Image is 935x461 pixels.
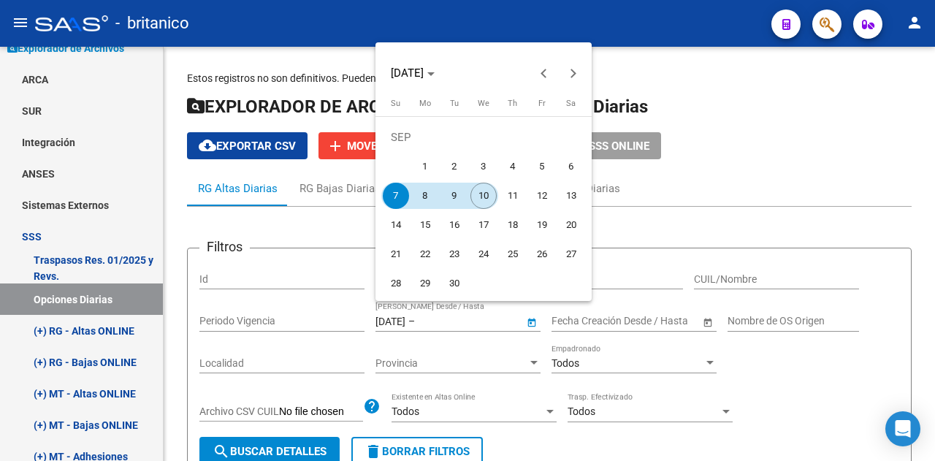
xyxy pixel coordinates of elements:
span: 17 [470,212,497,238]
button: September 6, 2025 [557,152,586,181]
span: 28 [383,270,409,297]
button: September 28, 2025 [381,269,411,298]
button: Previous month [529,58,558,88]
button: September 7, 2025 [381,181,411,210]
span: 1 [412,153,438,180]
button: September 26, 2025 [527,240,557,269]
button: September 3, 2025 [469,152,498,181]
span: 29 [412,270,438,297]
button: September 21, 2025 [381,240,411,269]
button: September 19, 2025 [527,210,557,240]
span: 8 [412,183,438,209]
button: September 27, 2025 [557,240,586,269]
span: 6 [558,153,584,180]
span: 23 [441,241,467,267]
span: 12 [529,183,555,209]
span: 27 [558,241,584,267]
span: 18 [500,212,526,238]
span: 10 [470,183,497,209]
button: September 18, 2025 [498,210,527,240]
button: September 13, 2025 [557,181,586,210]
button: September 5, 2025 [527,152,557,181]
span: Su [391,99,400,108]
button: September 20, 2025 [557,210,586,240]
button: September 24, 2025 [469,240,498,269]
button: September 1, 2025 [411,152,440,181]
span: 15 [412,212,438,238]
button: September 14, 2025 [381,210,411,240]
button: September 29, 2025 [411,269,440,298]
button: September 10, 2025 [469,181,498,210]
button: September 8, 2025 [411,181,440,210]
span: 7 [383,183,409,209]
span: 16 [441,212,467,238]
span: We [478,99,489,108]
span: 21 [383,241,409,267]
td: SEP [381,123,586,152]
button: September 2, 2025 [440,152,469,181]
span: 25 [500,241,526,267]
span: Mo [419,99,431,108]
span: 4 [500,153,526,180]
span: 14 [383,212,409,238]
span: 22 [412,241,438,267]
span: 13 [558,183,584,209]
span: 20 [558,212,584,238]
span: Sa [566,99,576,108]
div: Open Intercom Messenger [885,411,920,446]
span: 26 [529,241,555,267]
button: September 17, 2025 [469,210,498,240]
button: September 11, 2025 [498,181,527,210]
span: 5 [529,153,555,180]
button: September 9, 2025 [440,181,469,210]
span: 24 [470,241,497,267]
button: September 15, 2025 [411,210,440,240]
button: September 30, 2025 [440,269,469,298]
button: Next month [558,58,587,88]
span: Tu [450,99,459,108]
span: [DATE] [391,66,424,80]
button: September 22, 2025 [411,240,440,269]
span: 2 [441,153,467,180]
span: 11 [500,183,526,209]
button: September 23, 2025 [440,240,469,269]
button: September 4, 2025 [498,152,527,181]
span: 3 [470,153,497,180]
span: 30 [441,270,467,297]
button: September 12, 2025 [527,181,557,210]
span: Fr [538,99,546,108]
span: 19 [529,212,555,238]
button: September 25, 2025 [498,240,527,269]
span: 9 [441,183,467,209]
button: September 16, 2025 [440,210,469,240]
button: Choose month and year [385,60,440,86]
span: Th [508,99,517,108]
